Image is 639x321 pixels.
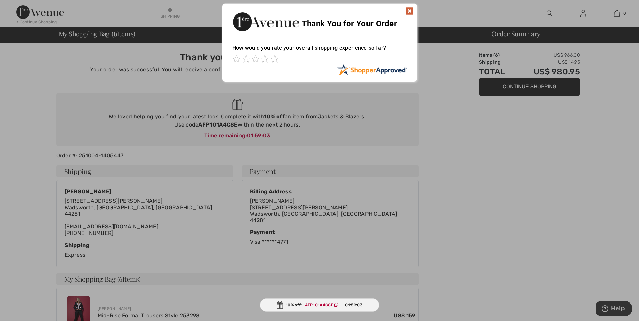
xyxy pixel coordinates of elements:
[232,10,300,33] img: Thank You for Your Order
[276,301,283,309] img: Gift.svg
[406,7,414,15] img: x
[15,5,29,11] span: Help
[260,298,379,312] div: 10% off:
[345,302,362,308] span: 01:59:03
[232,38,407,64] div: How would you rate your overall shopping experience so far?
[305,302,333,307] ins: AFP101A4C8E
[302,19,397,28] span: Thank You for Your Order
